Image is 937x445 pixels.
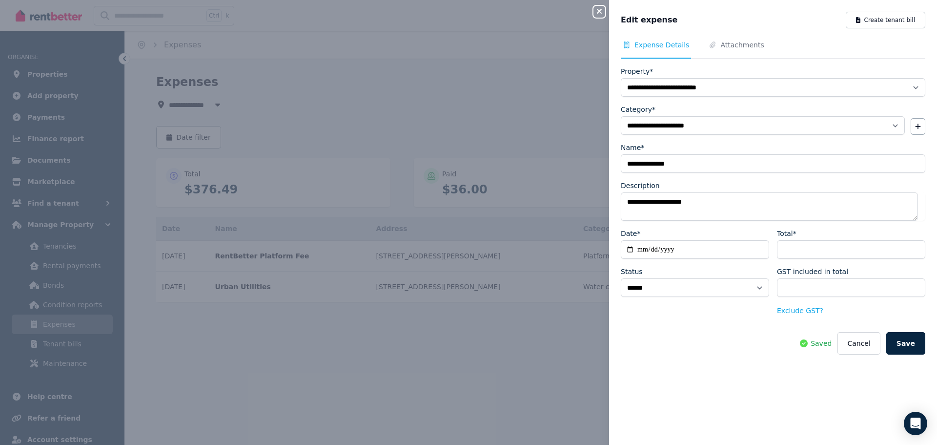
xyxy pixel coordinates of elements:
[777,267,848,276] label: GST included in total
[621,181,660,191] label: Description
[720,40,764,50] span: Attachments
[621,229,640,238] label: Date*
[621,105,655,114] label: Category*
[837,332,880,355] button: Cancel
[846,12,925,28] button: Create tenant bill
[621,14,677,26] span: Edit expense
[621,267,643,276] label: Status
[621,66,653,76] label: Property*
[634,40,689,50] span: Expense Details
[777,306,823,316] button: Exclude GST?
[886,332,925,355] button: Save
[811,339,832,348] span: Saved
[904,412,927,435] div: Open Intercom Messenger
[621,40,925,59] nav: Tabs
[777,229,796,238] label: Total*
[621,143,644,152] label: Name*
